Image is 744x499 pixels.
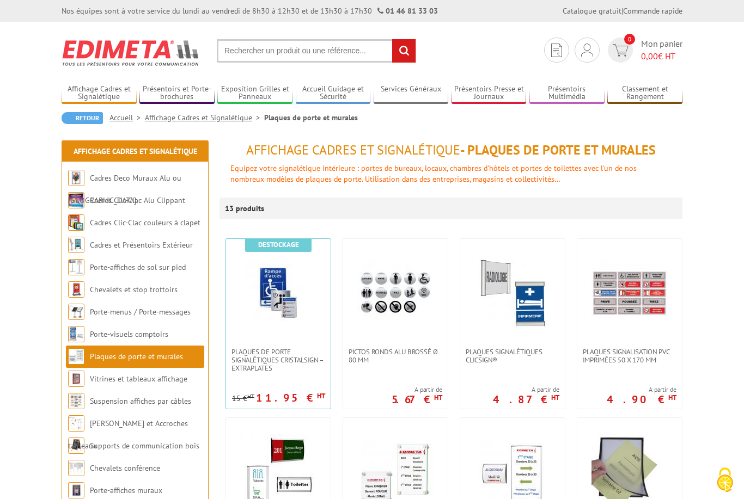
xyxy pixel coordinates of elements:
sup: HT [317,391,325,401]
a: Accueil [109,113,145,122]
p: 5.67 € [392,396,442,403]
a: Affichage Cadres et Signalétique [145,113,264,122]
button: Cookies (fenêtre modale) [706,462,744,499]
p: 11.95 € [256,395,325,401]
span: Plaques de porte signalétiques CristalSign – extraplates [231,348,325,372]
img: Porte-visuels comptoirs [68,326,84,342]
a: Vitrines et tableaux affichage [90,374,187,384]
a: Commande rapide [623,6,682,16]
span: 0,00 [641,51,658,61]
a: Affichage Cadres et Signalétique [62,84,137,102]
img: Plaques de porte et murales [68,348,84,365]
img: devis rapide [581,44,593,57]
span: Pictos ronds alu brossé Ø 80 mm [349,348,442,364]
span: Plaques signalétiques ClicSign® [466,348,559,364]
img: Cimaises et Accroches tableaux [68,415,84,432]
a: Porte-affiches de sol sur pied [90,262,186,272]
img: Porte-affiches de sol sur pied [68,259,84,275]
b: Destockage [258,240,299,249]
img: Porte-menus / Porte-messages [68,304,84,320]
img: Cookies (fenêtre modale) [711,466,739,494]
span: Mon panier [641,38,682,63]
a: 01 46 81 33 03 [386,6,438,16]
img: Pictos ronds alu brossé Ø 80 mm [357,255,434,331]
a: Cadres Clic-Clac Alu Clippant [90,195,185,205]
a: Exposition Grilles et Panneaux [217,84,292,102]
font: Equipez votre signalétique intérieure : portes de bureaux, locaux, chambres d'hôtels et portes de... [230,163,637,184]
span: 0 [624,34,635,45]
a: Suspension affiches par câbles [90,396,191,406]
a: Affichage Cadres et Signalétique [74,146,197,156]
a: Pictos ronds alu brossé Ø 80 mm [343,348,448,364]
h1: - Plaques de porte et murales [219,143,682,157]
a: Présentoirs et Porte-brochures [139,84,215,102]
a: Plaques de porte et murales [90,352,183,361]
p: 15 € [232,395,254,403]
span: A partir de [493,385,559,394]
img: Cadres Clic-Clac couleurs à clapet [68,214,84,231]
p: 4.90 € [607,396,676,403]
img: Vitrines et tableaux affichage [68,371,84,387]
input: Rechercher un produit ou une référence... [217,39,416,63]
img: Edimeta [62,33,200,73]
div: Nos équipes sont à votre service du lundi au vendredi de 8h30 à 12h30 et de 13h30 à 17h30 [62,5,438,16]
a: Plaques de porte signalétiques CristalSign – extraplates [226,348,331,372]
a: Catalogue gratuit [563,6,621,16]
a: Accueil Guidage et Sécurité [296,84,371,102]
span: A partir de [392,385,442,394]
li: Plaques de porte et murales [264,112,358,123]
img: Plaques de porte signalétiques CristalSign – extraplates [240,255,316,331]
span: € HT [641,50,682,63]
a: Retour [62,112,103,124]
span: Affichage Cadres et Signalétique [246,141,460,158]
a: Présentoirs Presse et Journaux [452,84,527,102]
a: devis rapide 0 Mon panier 0,00€ HT [605,38,682,63]
a: Présentoirs Multimédia [529,84,605,102]
a: Porte-visuels comptoirs [90,329,168,339]
sup: HT [668,393,676,402]
img: devis rapide [613,44,629,57]
img: Plaques signalétiques ClicSign® [474,255,551,331]
p: 13 produits [225,198,266,219]
img: Plaques signalisation PVC imprimées 50 x 170 mm [591,255,668,331]
span: A partir de [607,385,676,394]
a: Chevalets et stop trottoirs [90,285,178,294]
sup: HT [247,392,254,400]
sup: HT [551,393,559,402]
img: Cadres et Présentoirs Extérieur [68,237,84,253]
a: Plaques signalétiques ClicSign® [460,348,565,364]
input: rechercher [392,39,416,63]
a: Cadres Deco Muraux Alu ou [GEOGRAPHIC_DATA] [68,173,181,205]
a: Plaques signalisation PVC imprimées 50 x 170 mm [577,348,682,364]
a: Cadres Clic-Clac couleurs à clapet [90,218,200,227]
a: Porte-menus / Porte-messages [90,307,191,317]
img: Suspension affiches par câbles [68,393,84,409]
div: | [563,5,682,16]
img: Chevalets et stop trottoirs [68,281,84,298]
a: Services Généraux [374,84,449,102]
a: Cadres et Présentoirs Extérieur [90,240,193,250]
a: Classement et Rangement [607,84,682,102]
img: devis rapide [551,44,562,57]
sup: HT [434,393,442,402]
span: Plaques signalisation PVC imprimées 50 x 170 mm [583,348,676,364]
img: Cadres Deco Muraux Alu ou Bois [68,170,84,186]
p: 4.87 € [493,396,559,403]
